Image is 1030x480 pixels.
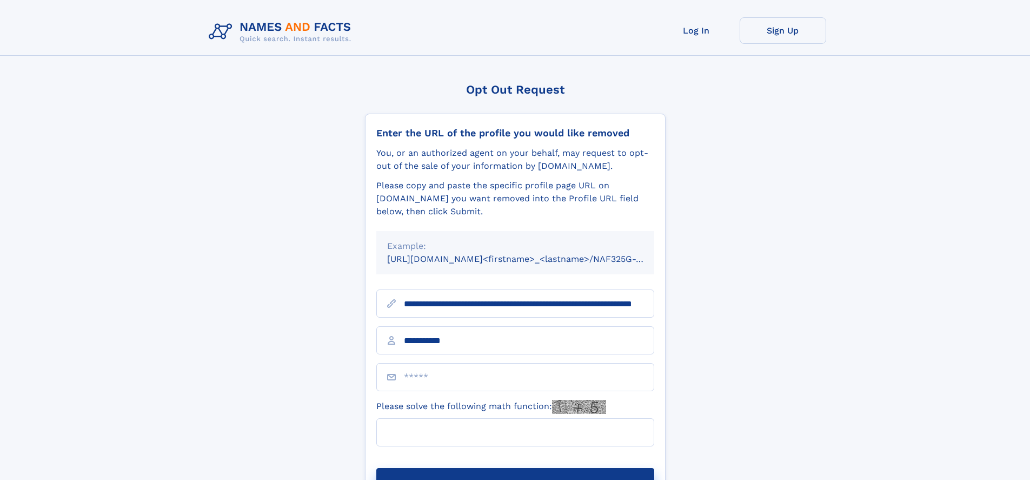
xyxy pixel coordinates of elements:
[376,400,606,414] label: Please solve the following math function:
[387,254,675,264] small: [URL][DOMAIN_NAME]<firstname>_<lastname>/NAF325G-xxxxxxxx
[376,179,654,218] div: Please copy and paste the specific profile page URL on [DOMAIN_NAME] you want removed into the Pr...
[376,127,654,139] div: Enter the URL of the profile you would like removed
[740,17,826,44] a: Sign Up
[204,17,360,47] img: Logo Names and Facts
[376,147,654,173] div: You, or an authorized agent on your behalf, may request to opt-out of the sale of your informatio...
[365,83,666,96] div: Opt Out Request
[653,17,740,44] a: Log In
[387,240,643,253] div: Example:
